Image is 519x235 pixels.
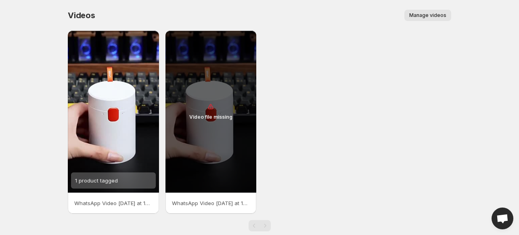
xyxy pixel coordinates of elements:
[74,199,153,207] p: WhatsApp Video [DATE] at 191331_11276960
[189,114,232,120] p: Video file missing
[172,199,250,207] p: WhatsApp Video [DATE] at 191331_11276960
[492,208,513,229] div: Open chat
[68,10,95,20] span: Videos
[409,12,446,19] span: Manage videos
[75,177,118,184] span: 1 product tagged
[404,10,451,21] button: Manage videos
[249,220,271,231] nav: Pagination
